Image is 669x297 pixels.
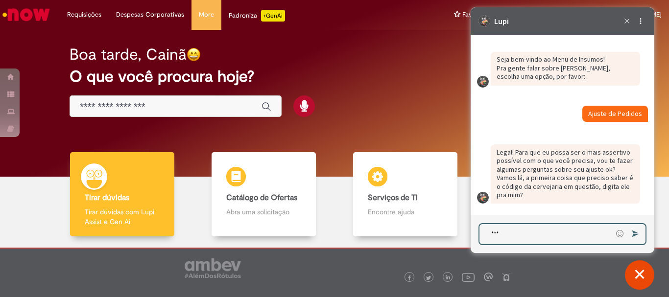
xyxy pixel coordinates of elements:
[407,275,412,280] img: logo_footer_facebook.png
[1,5,51,24] img: ServiceNow
[51,152,193,237] a: Tirar dúvidas Tirar dúvidas com Lupi Assist e Gen Ai
[368,193,418,203] b: Serviços de TI
[67,10,101,20] span: Requisições
[462,10,489,20] span: Favoritos
[625,260,654,290] button: Fechar conversa de suporte
[229,10,285,22] div: Padroniza
[334,152,476,237] a: Serviços de TI Encontre ajuda
[85,207,159,227] p: Tirar dúvidas com Lupi Assist e Gen Ai
[226,207,301,217] p: Abra uma solicitação
[368,207,442,217] p: Encontre ajuda
[462,271,475,283] img: logo_footer_youtube.png
[193,152,334,237] a: Catálogo de Ofertas Abra uma solicitação
[446,275,451,281] img: logo_footer_linkedin.png
[187,47,201,62] img: happy-face.png
[116,10,184,20] span: Despesas Corporativas
[70,68,599,85] h2: O que você procura hoje?
[471,7,654,253] iframe: Suporte do Bate-Papo
[70,46,187,63] h2: Boa tarde, Cainã
[85,193,129,203] b: Tirar dúvidas
[261,10,285,22] p: +GenAi
[185,258,241,278] img: logo_footer_ambev_rotulo_gray.png
[199,10,214,20] span: More
[226,193,297,203] b: Catálogo de Ofertas
[426,275,431,280] img: logo_footer_twitter.png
